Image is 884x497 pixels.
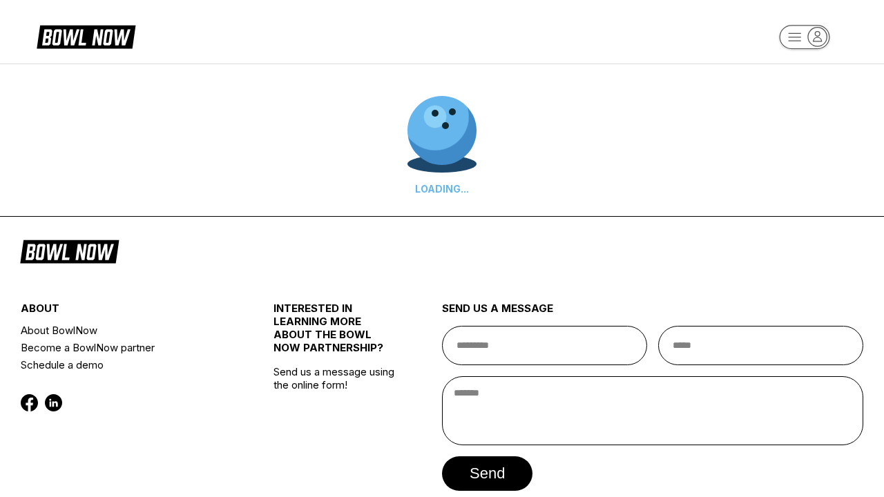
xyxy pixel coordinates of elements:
[21,356,231,373] a: Schedule a demo
[407,183,477,195] div: LOADING...
[273,302,400,365] div: INTERESTED IN LEARNING MORE ABOUT THE BOWL NOW PARTNERSHIP?
[442,302,863,326] div: send us a message
[442,456,532,491] button: send
[21,302,231,322] div: about
[21,339,231,356] a: Become a BowlNow partner
[21,322,231,339] a: About BowlNow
